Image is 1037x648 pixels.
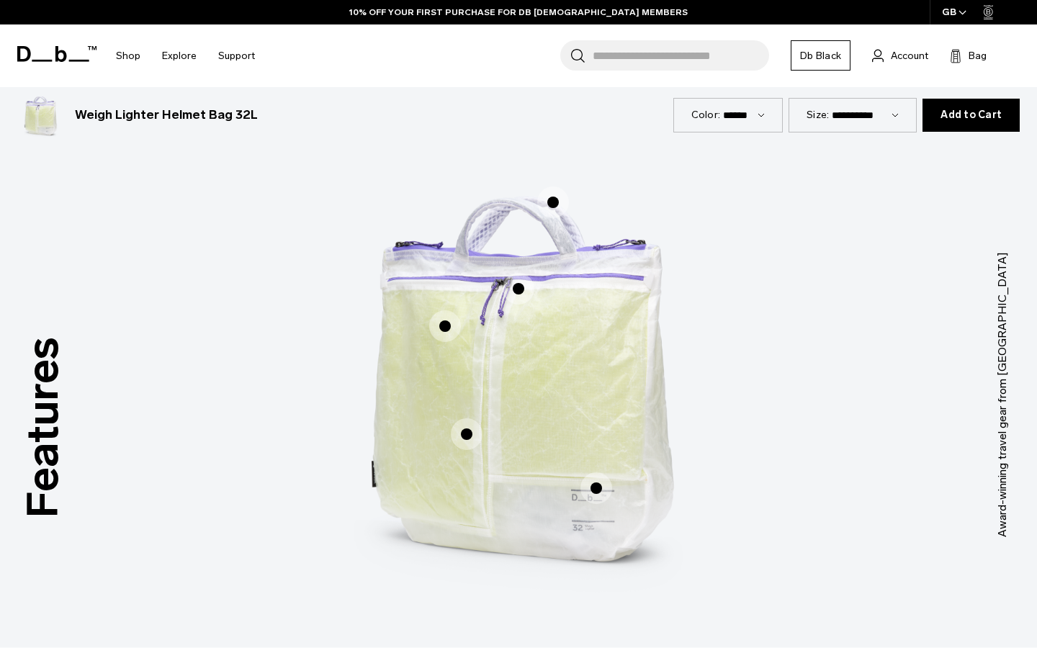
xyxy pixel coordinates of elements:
[969,48,987,63] span: Bag
[872,47,928,64] a: Account
[691,107,721,122] label: Color:
[891,48,928,63] span: Account
[950,47,987,64] button: Bag
[162,30,197,81] a: Explore
[349,6,688,19] a: 10% OFF YOUR FIRST PURCHASE FOR DB [DEMOGRAPHIC_DATA] MEMBERS
[218,30,255,81] a: Support
[105,24,266,87] nav: Main Navigation
[941,109,1002,121] span: Add to Cart
[75,106,258,125] h3: Weigh Lighter Helmet Bag 32L
[922,99,1020,132] button: Add to Cart
[791,40,850,71] a: Db Black
[807,107,829,122] label: Size:
[17,92,63,138] img: Weigh_Lighter_Helmet_Bag_32L_1.png
[116,30,140,81] a: Shop
[10,337,76,518] h3: Features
